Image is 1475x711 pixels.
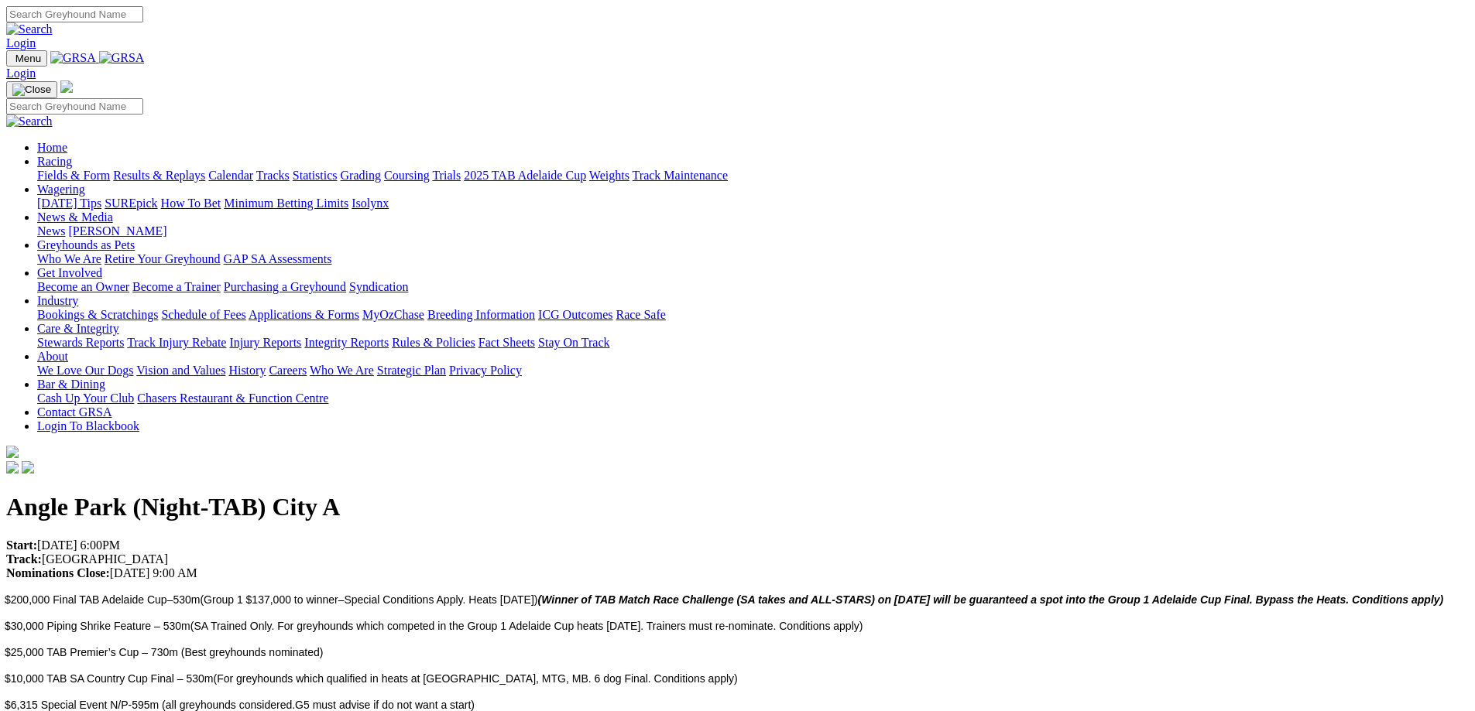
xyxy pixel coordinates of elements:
[5,699,475,711] span: $6,315 Special Event N/P-595m (all greyhounds considered.G5 must advise if do not want a start)
[37,391,1469,405] div: Bar & Dining
[616,308,665,321] a: Race Safe
[37,378,105,391] a: Bar & Dining
[392,336,475,349] a: Rules & Policies
[6,81,57,98] button: Toggle navigation
[37,391,134,405] a: Cash Up Your Club
[362,308,424,321] a: MyOzChase
[6,566,110,579] strong: Nominations Close:
[37,308,158,321] a: Bookings & Scratchings
[6,552,42,566] strong: Track:
[127,336,226,349] a: Track Injury Rebate
[37,266,102,279] a: Get Involved
[37,197,1469,210] div: Wagering
[37,252,101,265] a: Who We Are
[6,538,37,552] strong: Start:
[37,183,85,196] a: Wagering
[224,197,348,210] a: Minimum Betting Limits
[6,446,19,458] img: logo-grsa-white.png
[137,391,328,405] a: Chasers Restaurant & Function Centre
[6,538,1469,580] p: [DATE] 6:00PM [GEOGRAPHIC_DATA] [DATE] 9:00 AM
[37,336,124,349] a: Stewards Reports
[269,364,307,377] a: Careers
[6,36,36,50] a: Login
[37,169,110,182] a: Fields & Form
[538,308,612,321] a: ICG Outcomes
[352,197,389,210] a: Isolynx
[6,6,143,22] input: Search
[37,350,68,363] a: About
[12,84,51,96] img: Close
[6,98,143,115] input: Search
[50,51,96,65] img: GRSA
[5,646,323,658] span: $25,000 TAB Premier’s Cup – 730m (Best greyhounds nominated)
[22,461,34,473] img: twitter.svg
[6,461,19,473] img: facebook.svg
[37,155,72,168] a: Racing
[464,169,586,182] a: 2025 TAB Adelaide Cup
[161,308,245,321] a: Schedule of Fees
[60,80,73,93] img: logo-grsa-white.png
[37,252,1469,266] div: Greyhounds as Pets
[37,238,135,251] a: Greyhounds as Pets
[208,169,253,182] a: Calendar
[15,53,41,64] span: Menu
[99,51,145,65] img: GRSA
[304,336,389,349] a: Integrity Reports
[37,197,101,210] a: [DATE] Tips
[341,169,381,182] a: Grading
[6,493,1469,521] h1: Angle Park (Night-TAB) City A
[249,308,359,321] a: Applications & Forms
[105,197,157,210] a: SUREpick
[37,308,1469,322] div: Industry
[589,169,629,182] a: Weights
[68,224,166,238] a: [PERSON_NAME]
[113,169,205,182] a: Results & Replays
[214,672,738,685] span: (For greyhounds which qualified in heats at [GEOGRAPHIC_DATA], MTG, MB. 6 dog Final. Conditions a...
[37,210,113,224] a: News & Media
[228,364,266,377] a: History
[37,419,139,432] a: Login To Blackbook
[5,620,190,632] span: $30,000 Piping Shrike Feature – 530m
[427,308,535,321] a: Breeding Information
[6,67,36,80] a: Login
[224,280,346,293] a: Purchasing a Greyhound
[310,364,374,377] a: Who We Are
[6,50,47,67] button: Toggle navigation
[37,280,1469,294] div: Get Involved
[37,224,65,238] a: News
[37,294,78,307] a: Industry
[161,197,221,210] a: How To Bet
[37,405,111,419] a: Contact GRSA
[37,141,67,154] a: Home
[384,169,430,182] a: Coursing
[538,593,1444,606] i: (Winner of TAB Match Race Challenge (SA takes and ALL-STARS) on [DATE] will be guaranteed a spot ...
[190,620,863,632] span: (SA Trained Only. For greyhounds which competed in the Group 1 Adelaide Cup heats [DATE]. Trainer...
[479,336,535,349] a: Fact Sheets
[37,224,1469,238] div: News & Media
[132,280,221,293] a: Become a Trainer
[37,364,133,377] a: We Love Our Dogs
[256,169,290,182] a: Tracks
[5,593,200,606] span: $200,000 Final TAB Adelaide Cup–530m
[5,672,214,685] span: $10,000 TAB SA Country Cup Final – 530m
[136,364,225,377] a: Vision and Values
[37,169,1469,183] div: Racing
[37,364,1469,378] div: About
[37,280,129,293] a: Become an Owner
[6,115,53,128] img: Search
[432,169,461,182] a: Trials
[349,280,408,293] a: Syndication
[6,22,53,36] img: Search
[377,364,446,377] a: Strategic Plan
[105,252,221,265] a: Retire Your Greyhound
[37,322,119,335] a: Care & Integrity
[224,252,332,265] a: GAP SA Assessments
[538,336,609,349] a: Stay On Track
[200,593,1443,606] span: (Group 1 $137,000 to winner–Special Conditions Apply. Heats [DATE])
[229,336,301,349] a: Injury Reports
[633,169,728,182] a: Track Maintenance
[37,336,1469,350] div: Care & Integrity
[293,169,338,182] a: Statistics
[449,364,522,377] a: Privacy Policy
